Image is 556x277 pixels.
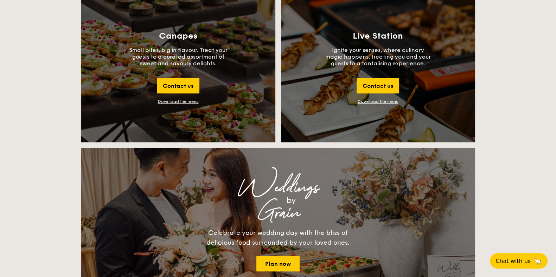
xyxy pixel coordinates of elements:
[357,78,399,93] div: Contact us
[533,257,542,265] span: 🦙
[158,99,199,104] div: Download the menu
[256,256,300,271] a: Plan now
[126,47,231,67] p: Small bites, big in flavour. Treat your guests to a curated assortment of sweet and savoury delig...
[490,253,548,269] button: Chat with us🦙
[157,78,199,93] div: Contact us
[353,31,403,41] h3: Live Station
[159,31,197,41] h3: Canapes
[325,47,431,67] p: Ignite your senses, where culinary magic happens, treating you and your guests to a tantalising e...
[143,182,413,194] div: Weddings
[169,194,413,207] div: by
[199,228,357,248] div: Celebrate your wedding day with the bliss of delicious food surrounded by your loved ones.
[496,258,531,264] span: Chat with us
[358,99,398,104] a: Download the menu
[143,207,413,219] div: Grain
